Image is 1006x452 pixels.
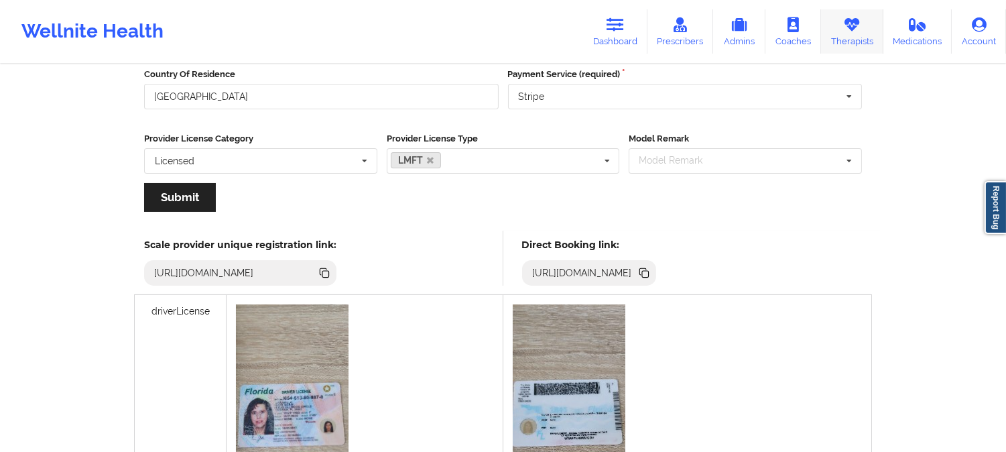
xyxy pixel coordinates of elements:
[144,183,216,212] button: Submit
[952,9,1006,54] a: Account
[635,153,722,168] div: Model Remark
[713,9,765,54] a: Admins
[765,9,821,54] a: Coaches
[985,181,1006,234] a: Report Bug
[647,9,714,54] a: Prescribers
[821,9,883,54] a: Therapists
[144,132,377,146] label: Provider License Category
[387,132,620,146] label: Provider License Type
[883,9,952,54] a: Medications
[149,266,259,280] div: [URL][DOMAIN_NAME]
[508,68,863,81] label: Payment Service (required)
[583,9,647,54] a: Dashboard
[144,68,499,81] label: Country Of Residence
[391,152,442,168] a: LMFT
[527,266,637,280] div: [URL][DOMAIN_NAME]
[155,156,194,166] div: Licensed
[144,239,336,251] h5: Scale provider unique registration link:
[519,92,545,101] div: Stripe
[522,239,657,251] h5: Direct Booking link:
[629,132,862,146] label: Model Remark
